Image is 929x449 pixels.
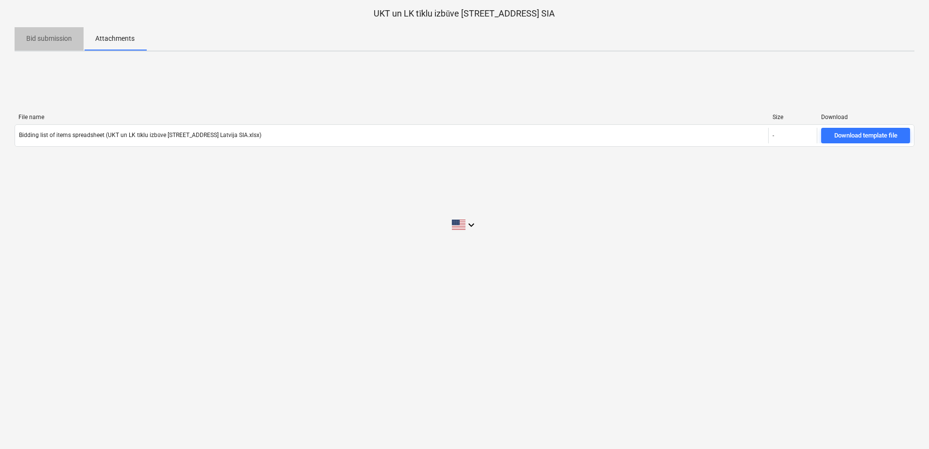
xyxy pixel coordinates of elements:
[15,8,914,19] p: UKT un LK tīklu izbūve [STREET_ADDRESS] SIA
[773,132,774,139] div: -
[19,132,261,139] div: Bidding list of items spreadsheet (UKT un LK tīklu izbūve [STREET_ADDRESS] Latvija SIA.xlsx)
[821,128,910,143] button: Download template file
[18,114,765,121] div: File name
[821,114,911,121] div: Download
[773,114,813,121] div: Size
[465,219,477,231] i: keyboard_arrow_down
[95,34,135,44] p: Attachments
[26,34,72,44] p: Bid submission
[834,130,897,141] div: Download template file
